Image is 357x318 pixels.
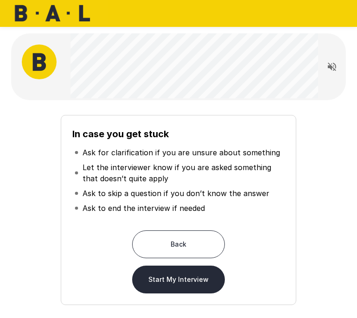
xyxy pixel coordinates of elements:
p: Let the interviewer know if you are asked something that doesn’t quite apply [83,162,283,184]
button: Start My Interview [132,266,225,293]
p: Ask for clarification if you are unsure about something [83,147,280,158]
img: bal_avatar.png [22,45,57,79]
b: In case you get stuck [72,128,169,140]
p: Ask to end the interview if needed [83,203,205,214]
button: Back [132,230,225,258]
p: Ask to skip a question if you don’t know the answer [83,188,269,199]
button: Read questions aloud [323,57,341,76]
